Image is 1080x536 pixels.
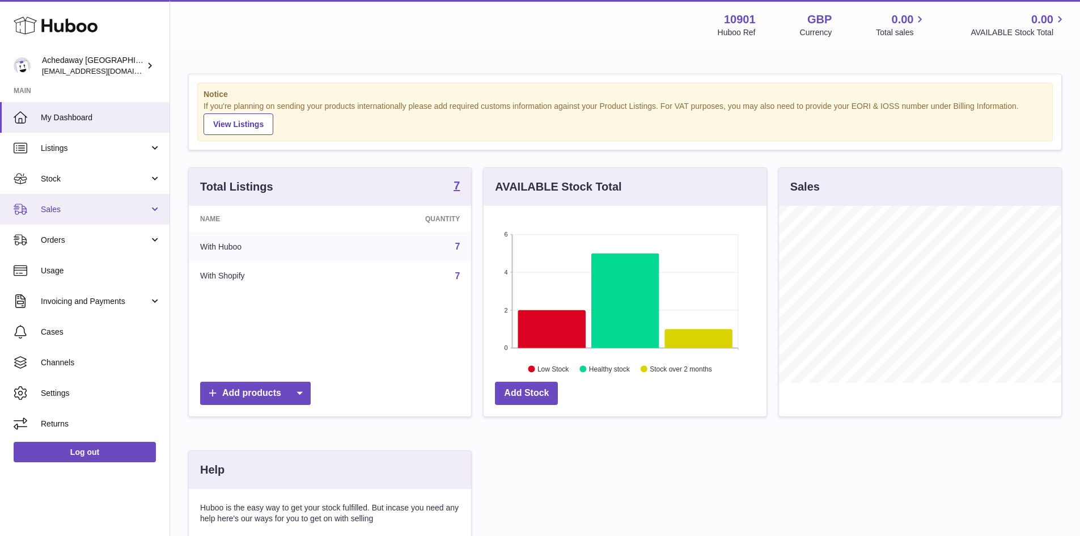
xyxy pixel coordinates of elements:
h3: Sales [790,179,820,195]
text: 4 [505,269,508,276]
td: With Huboo [189,232,341,261]
strong: 10901 [724,12,756,27]
span: AVAILABLE Stock Total [971,27,1066,38]
a: View Listings [204,113,273,135]
span: Returns [41,419,161,429]
a: 7 [455,242,460,251]
span: Cases [41,327,161,337]
div: Currency [800,27,832,38]
text: 2 [505,306,508,313]
text: 6 [505,231,508,238]
text: 0 [505,344,508,351]
span: 0.00 [892,12,914,27]
span: Orders [41,235,149,246]
img: admin@newpb.co.uk [14,57,31,74]
span: Total sales [876,27,926,38]
span: 0.00 [1031,12,1053,27]
a: Add Stock [495,382,558,405]
span: Usage [41,265,161,276]
strong: GBP [807,12,832,27]
text: Low Stock [537,365,569,373]
th: Quantity [341,206,472,232]
span: Settings [41,388,161,399]
h3: Total Listings [200,179,273,195]
span: Sales [41,204,149,215]
a: 7 [455,271,460,281]
div: Achedaway [GEOGRAPHIC_DATA] [42,55,144,77]
span: [EMAIL_ADDRESS][DOMAIN_NAME] [42,66,167,75]
div: Huboo Ref [718,27,756,38]
strong: Notice [204,89,1047,100]
h3: Help [200,462,225,478]
span: Stock [41,174,149,184]
p: Huboo is the easy way to get your stock fulfilled. But incase you need any help here's our ways f... [200,503,460,524]
th: Name [189,206,341,232]
a: 0.00 AVAILABLE Stock Total [971,12,1066,38]
strong: 7 [454,180,460,191]
a: Log out [14,442,156,462]
a: 7 [454,180,460,193]
h3: AVAILABLE Stock Total [495,179,621,195]
div: If you're planning on sending your products internationally please add required customs informati... [204,101,1047,135]
span: Listings [41,143,149,154]
span: Invoicing and Payments [41,296,149,307]
text: Healthy stock [589,365,630,373]
td: With Shopify [189,261,341,291]
a: Add products [200,382,311,405]
span: Channels [41,357,161,368]
span: My Dashboard [41,112,161,123]
a: 0.00 Total sales [876,12,926,38]
text: Stock over 2 months [650,365,712,373]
